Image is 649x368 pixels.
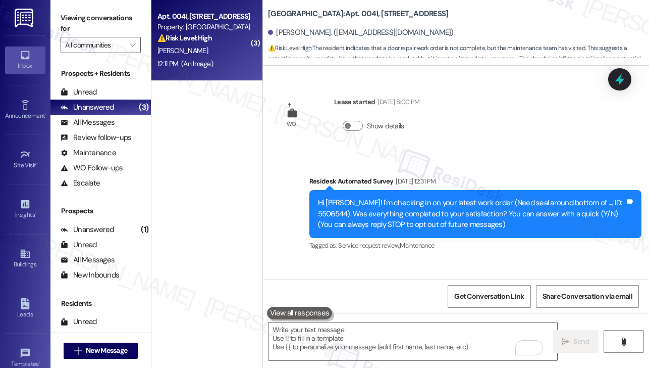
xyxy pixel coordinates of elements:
span: Send [573,336,589,347]
a: Buildings [5,245,45,272]
div: Review follow-ups [61,132,131,143]
div: Unanswered [61,102,114,113]
strong: ⚠️ Risk Level: High [157,33,212,42]
a: Insights • [5,196,45,223]
i:  [74,347,82,355]
img: ResiDesk Logo [15,9,35,27]
div: WO Follow-ups [61,163,123,173]
div: Unanswered [61,224,114,235]
textarea: To enrich screen reader interactions, please activate Accessibility in Grammarly extension settings [268,323,557,360]
i:  [620,338,627,346]
div: Tagged as: [309,238,642,253]
div: Property: [GEOGRAPHIC_DATA] [157,22,251,32]
button: Get Conversation Link [448,285,530,308]
span: Maintenance [400,241,434,250]
span: Service request review , [338,241,400,250]
div: Unread [61,87,97,98]
div: WO [287,119,296,129]
div: (2) [136,329,151,345]
span: • [36,160,38,167]
div: Hi [PERSON_NAME]! I'm checking in on your latest work order (Need seal around bottom of ..., ID: ... [318,198,626,230]
a: Inbox [5,47,45,74]
div: (3) [136,100,151,115]
span: • [35,210,36,217]
div: Prospects + Residents [50,68,151,79]
div: Escalate [61,178,100,189]
div: [DATE] 12:31 PM [393,176,436,187]
div: Lease started [334,97,419,111]
span: [PERSON_NAME] [157,46,208,55]
b: [GEOGRAPHIC_DATA]: Apt. 004I, [STREET_ADDRESS] [268,9,448,19]
span: Share Conversation via email [543,291,632,302]
div: Residents [50,298,151,309]
span: : The resident indicates that a door repair work order is not complete, but the maintenance team ... [268,43,649,75]
div: [PERSON_NAME]. ([EMAIL_ADDRESS][DOMAIN_NAME]) [268,27,454,38]
span: New Message [86,345,127,356]
div: 12:11 PM: (An Image) [157,59,213,68]
div: All Messages [61,255,115,265]
a: Site Visit • [5,146,45,173]
span: • [39,359,40,366]
div: (1) [138,222,151,238]
div: Unanswered [61,332,114,342]
div: Prospects [50,206,151,216]
div: Unread [61,240,97,250]
div: Apt. 004I, [STREET_ADDRESS] [157,11,251,22]
div: Unread [61,316,97,327]
i:  [130,41,135,49]
input: All communities [65,37,125,53]
label: Show details [367,121,404,131]
button: Send [553,330,599,353]
button: Share Conversation via email [536,285,639,308]
div: New Inbounds [61,270,119,281]
div: [DATE] 8:00 PM [375,97,420,107]
a: Leads [5,295,45,323]
div: All Messages [61,117,115,128]
label: Viewing conversations for [61,10,141,37]
button: New Message [64,343,138,359]
div: Residesk Automated Survey [309,176,642,190]
i:  [562,338,569,346]
div: Maintenance [61,148,116,158]
span: Get Conversation Link [454,291,524,302]
strong: ⚠️ Risk Level: High [268,44,311,52]
span: • [45,111,46,118]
